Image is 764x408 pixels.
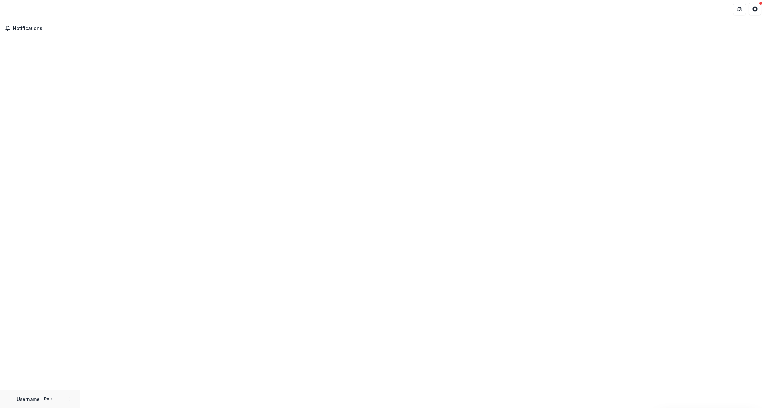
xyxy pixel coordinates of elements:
[749,3,761,15] button: Get Help
[733,3,746,15] button: Partners
[42,396,55,402] p: Role
[13,26,75,31] span: Notifications
[17,396,40,403] p: Username
[66,395,74,403] button: More
[3,23,78,33] button: Notifications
